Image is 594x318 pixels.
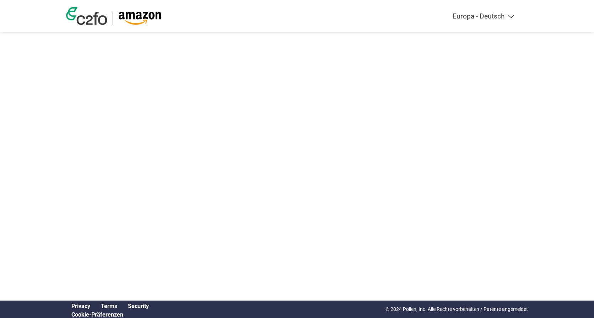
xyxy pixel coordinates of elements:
p: © 2024 Pollen, Inc. Alle Rechte vorbehalten / Patente angemeldet [385,306,528,313]
img: c2fo logo [66,7,107,25]
a: Security [128,303,149,309]
img: Amazon [118,12,161,25]
a: Privacy [71,303,90,309]
a: Cookie Preferences, opens a dedicated popup modal window [71,311,123,318]
div: Open Cookie Preferences Modal [66,311,154,318]
a: Terms [101,303,117,309]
